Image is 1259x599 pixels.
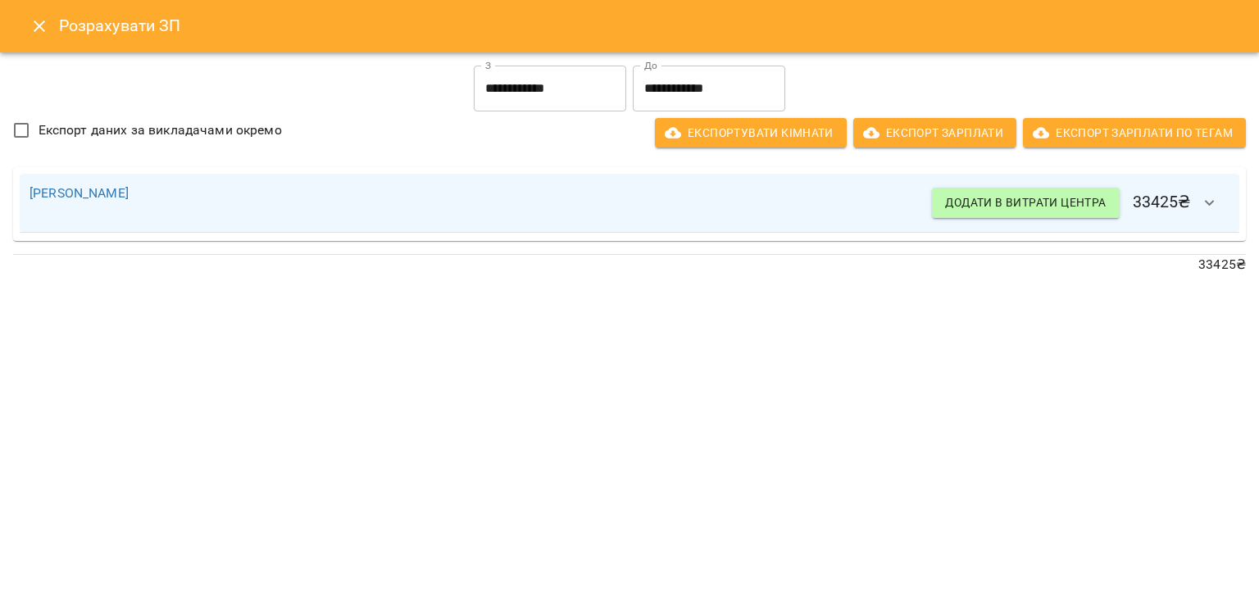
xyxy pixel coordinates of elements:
[39,120,282,140] span: Експорт даних за викладачами окремо
[1036,123,1233,143] span: Експорт Зарплати по тегам
[932,188,1119,217] button: Додати в витрати центра
[13,255,1246,275] p: 33425 ₴
[59,13,1239,39] h6: Розрахувати ЗП
[20,7,59,46] button: Close
[655,118,847,147] button: Експортувати кімнати
[30,185,129,201] a: [PERSON_NAME]
[668,123,834,143] span: Експортувати кімнати
[945,193,1106,212] span: Додати в витрати центра
[853,118,1016,147] button: Експорт Зарплати
[866,123,1003,143] span: Експорт Зарплати
[1023,118,1246,147] button: Експорт Зарплати по тегам
[932,184,1229,223] h6: 33425 ₴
